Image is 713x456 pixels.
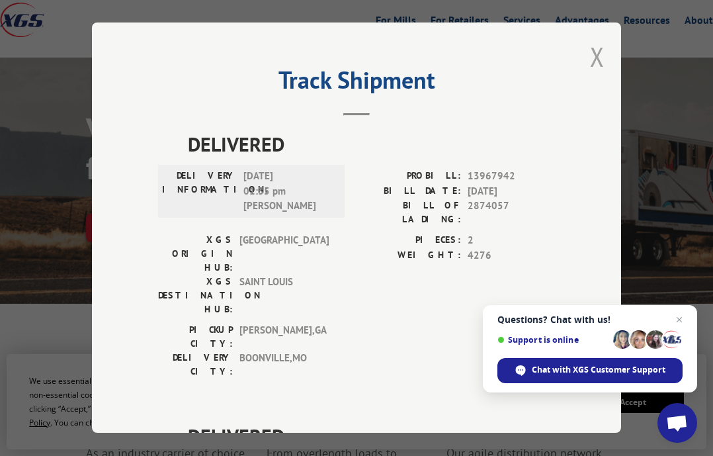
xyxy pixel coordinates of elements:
[657,403,697,443] div: Open chat
[239,234,329,275] span: [GEOGRAPHIC_DATA]
[158,324,233,351] label: PICKUP CITY:
[356,248,461,263] label: WEIGHT:
[158,275,233,317] label: XGS DESTINATION HUB:
[590,39,605,74] button: Close modal
[497,314,683,325] span: Questions? Chat with us!
[188,130,555,160] span: DELIVERED
[356,199,461,227] label: BILL OF LADING:
[239,351,329,379] span: BOONVILLE , MO
[158,351,233,379] label: DELIVERY CITY:
[356,234,461,249] label: PIECES:
[243,169,333,214] span: [DATE] 01:35 pm [PERSON_NAME]
[468,199,555,227] span: 2874057
[239,324,329,351] span: [PERSON_NAME] , GA
[356,184,461,199] label: BILL DATE:
[497,335,608,345] span: Support is online
[158,234,233,275] label: XGS ORIGIN HUB:
[671,312,687,328] span: Close chat
[239,275,329,317] span: SAINT LOUIS
[356,169,461,185] label: PROBILL:
[468,234,555,249] span: 2
[468,184,555,199] span: [DATE]
[188,422,555,451] span: DELIVERED
[158,71,555,96] h2: Track Shipment
[468,248,555,263] span: 4276
[162,169,237,214] label: DELIVERY INFORMATION:
[497,358,683,383] div: Chat with XGS Customer Support
[468,169,555,185] span: 13967942
[532,364,665,376] span: Chat with XGS Customer Support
